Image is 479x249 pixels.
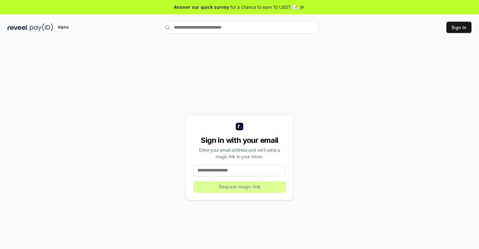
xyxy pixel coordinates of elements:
[193,147,286,160] div: Enter your email address and we’ll send a magic link to your inbox.
[8,24,29,31] img: reveel_dark
[446,22,471,33] button: Sign In
[174,4,229,10] span: Answer our quick survey
[193,135,286,145] div: Sign in with your email
[236,123,243,130] img: logo_small
[230,4,298,10] span: for a chance to earn 10 USDT 📝
[30,24,53,31] img: pay_id
[54,24,72,31] div: Alpha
